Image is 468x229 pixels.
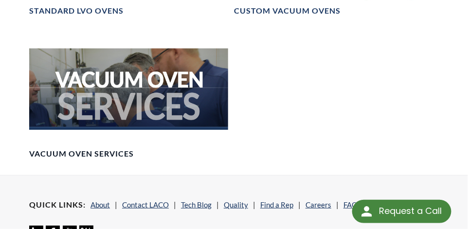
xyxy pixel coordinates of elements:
h4: Quick Links [29,200,86,210]
a: Careers [306,200,331,209]
a: Quality [224,200,248,209]
a: About [90,200,110,209]
a: FAQ [343,200,358,209]
img: Vacuum Oven Service header [29,32,228,143]
a: Vacuum Oven Service headerVacuum Oven Services [29,32,228,159]
h4: Vacuum Oven Services [29,149,134,159]
a: Tech Blog [181,200,212,209]
h4: Standard LVO Ovens [29,6,124,16]
h4: Custom Vacuum Ovens [234,6,341,16]
img: round button [359,204,375,219]
a: Contact LACO [122,200,169,209]
div: Request a Call [352,200,451,223]
div: Request a Call [379,200,442,222]
a: Find a Rep [260,200,293,209]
